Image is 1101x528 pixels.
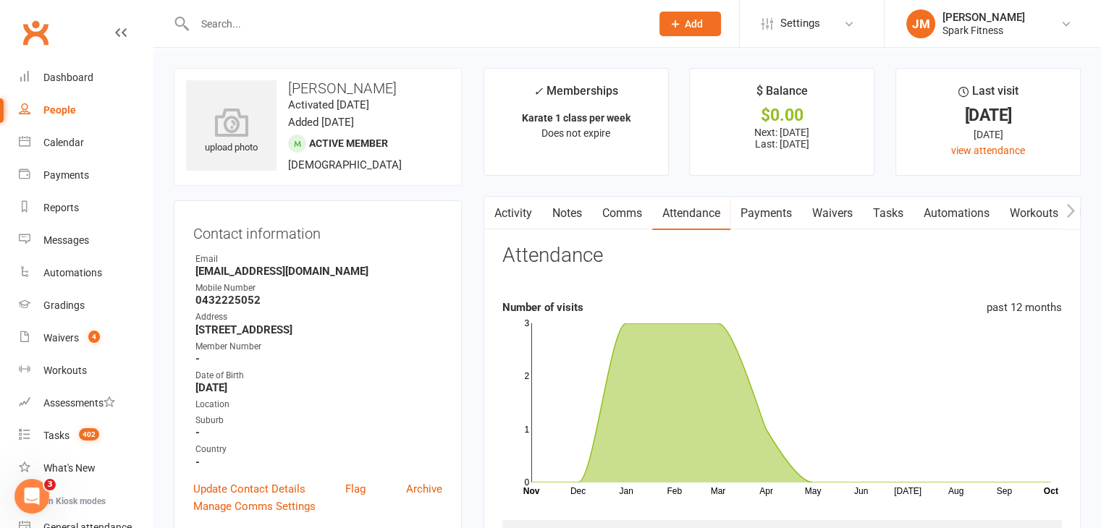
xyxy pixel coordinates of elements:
[951,145,1025,156] a: view attendance
[195,310,442,324] div: Address
[942,24,1025,37] div: Spark Fitness
[19,192,153,224] a: Reports
[43,267,102,278] div: Automations
[193,498,316,515] a: Manage Comms Settings
[19,452,153,485] a: What's New
[43,169,89,181] div: Payments
[19,387,153,420] a: Assessments
[195,252,442,266] div: Email
[906,9,935,38] div: JM
[542,197,592,230] a: Notes
[195,265,442,278] strong: [EMAIL_ADDRESS][DOMAIN_NAME]
[43,137,84,148] div: Calendar
[533,82,618,108] div: Memberships
[1000,197,1068,230] a: Workouts
[703,108,861,123] div: $0.00
[288,158,402,171] span: [DEMOGRAPHIC_DATA]
[345,480,366,498] a: Flag
[19,127,153,159] a: Calendar
[703,127,861,150] p: Next: [DATE] Last: [DATE]
[43,104,76,116] div: People
[909,108,1067,123] div: [DATE]
[19,257,153,289] a: Automations
[43,430,69,441] div: Tasks
[541,127,610,139] span: Does not expire
[195,414,442,427] div: Suburb
[288,98,369,111] time: Activated [DATE]
[780,7,820,40] span: Settings
[19,224,153,257] a: Messages
[502,301,583,314] strong: Number of visits
[14,479,49,514] iframe: Intercom live chat
[195,281,442,295] div: Mobile Number
[43,234,89,246] div: Messages
[19,322,153,354] a: Waivers 4
[195,426,442,439] strong: -
[195,443,442,456] div: Country
[195,323,442,336] strong: [STREET_ADDRESS]
[522,112,630,124] strong: Karate 1 class per week
[79,428,99,440] span: 402
[43,462,96,474] div: What's New
[17,14,54,51] a: Clubworx
[186,80,450,96] h3: [PERSON_NAME]
[484,197,542,230] a: Activity
[914,197,1000,230] a: Automations
[406,480,442,498] a: Archive
[942,11,1025,24] div: [PERSON_NAME]
[502,244,603,267] h3: Attendance
[193,220,442,242] h3: Contact information
[43,299,85,311] div: Gradings
[190,14,641,34] input: Search...
[43,72,93,83] div: Dashboard
[592,197,652,230] a: Comms
[19,420,153,452] a: Tasks 402
[186,108,277,156] div: upload photo
[44,479,56,490] span: 3
[195,294,442,307] strong: 0432225052
[659,12,721,36] button: Add
[195,352,442,365] strong: -
[309,137,388,149] span: Active member
[987,299,1062,316] div: past 12 months
[685,18,703,30] span: Add
[43,365,87,376] div: Workouts
[195,340,442,354] div: Member Number
[909,127,1067,142] div: [DATE]
[863,197,914,230] a: Tasks
[19,289,153,322] a: Gradings
[195,398,442,412] div: Location
[19,61,153,94] a: Dashboard
[43,202,79,213] div: Reports
[19,94,153,127] a: People
[19,159,153,192] a: Payments
[288,116,354,129] time: Added [DATE]
[756,82,808,108] div: $ Balance
[43,332,79,344] div: Waivers
[195,369,442,383] div: Date of Birth
[193,480,305,498] a: Update Contact Details
[802,197,863,230] a: Waivers
[730,197,802,230] a: Payments
[958,82,1018,108] div: Last visit
[533,85,543,98] i: ✓
[195,456,442,469] strong: -
[88,331,100,343] span: 4
[43,397,115,409] div: Assessments
[195,381,442,394] strong: [DATE]
[652,197,730,230] a: Attendance
[19,354,153,387] a: Workouts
